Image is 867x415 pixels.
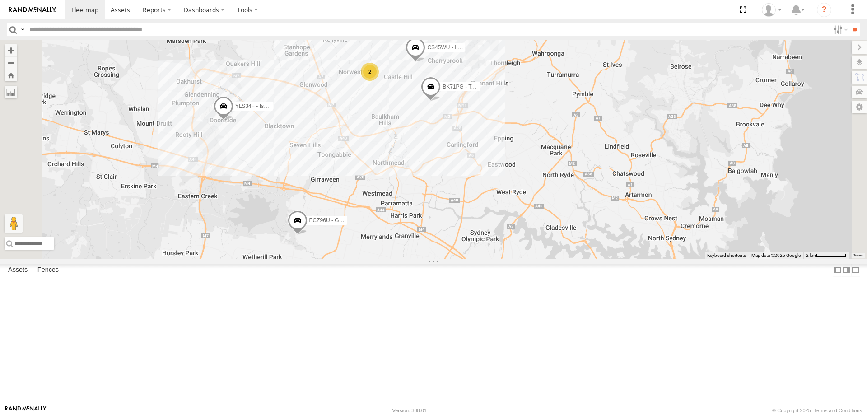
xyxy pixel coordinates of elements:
[5,406,47,415] a: Visit our Website
[842,264,851,277] label: Dock Summary Table to the Right
[759,3,785,17] div: Tom Tozer
[772,408,862,413] div: © Copyright 2025 -
[817,3,831,17] i: ?
[852,101,867,113] label: Map Settings
[751,253,801,258] span: Map data ©2025 Google
[33,264,63,276] label: Fences
[853,254,863,257] a: Terms (opens in new tab)
[814,408,862,413] a: Terms and Conditions
[5,56,17,69] button: Zoom out
[5,69,17,81] button: Zoom Home
[361,63,379,81] div: 2
[5,214,23,233] button: Drag Pegman onto the map to open Street View
[806,253,816,258] span: 2 km
[5,44,17,56] button: Zoom in
[235,103,290,109] span: YLS34F - Isuzu DMAX
[4,264,32,276] label: Assets
[803,252,849,259] button: Map Scale: 2 km per 63 pixels
[19,23,26,36] label: Search Query
[392,408,427,413] div: Version: 308.01
[830,23,849,36] label: Search Filter Options
[443,83,500,89] span: BK71PG - Toyota Hiace
[309,217,360,224] span: ECZ96U - Great Wall
[5,86,17,98] label: Measure
[427,44,465,51] span: CS45WU - LDV
[9,7,56,13] img: rand-logo.svg
[833,264,842,277] label: Dock Summary Table to the Left
[851,264,860,277] label: Hide Summary Table
[707,252,746,259] button: Keyboard shortcuts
